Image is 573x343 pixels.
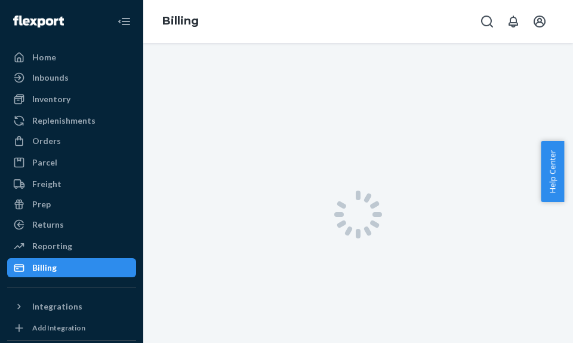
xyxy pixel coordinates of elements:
div: Reporting [32,240,72,252]
ol: breadcrumbs [153,4,208,39]
div: Freight [32,178,61,190]
button: Open Search Box [475,10,499,33]
a: Parcel [7,153,136,172]
div: Integrations [32,301,82,313]
a: Inbounds [7,68,136,87]
a: Billing [162,14,199,27]
div: Inventory [32,93,70,105]
button: Open notifications [501,10,525,33]
div: Inbounds [32,72,69,84]
div: Home [32,51,56,63]
a: Returns [7,215,136,234]
a: Reporting [7,237,136,256]
div: Prep [32,198,51,210]
a: Add Integration [7,321,136,335]
a: Orders [7,131,136,151]
div: Add Integration [32,323,85,333]
button: Close Navigation [112,10,136,33]
a: Prep [7,195,136,214]
a: Home [7,48,136,67]
img: Flexport logo [13,16,64,27]
div: Billing [32,262,57,274]
a: Freight [7,174,136,194]
button: Open account menu [528,10,552,33]
div: Returns [32,219,64,231]
div: Orders [32,135,61,147]
div: Replenishments [32,115,95,127]
div: Parcel [32,157,57,169]
button: Integrations [7,297,136,316]
a: Inventory [7,90,136,109]
a: Billing [7,258,136,277]
button: Help Center [541,141,564,202]
a: Replenishments [7,111,136,130]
